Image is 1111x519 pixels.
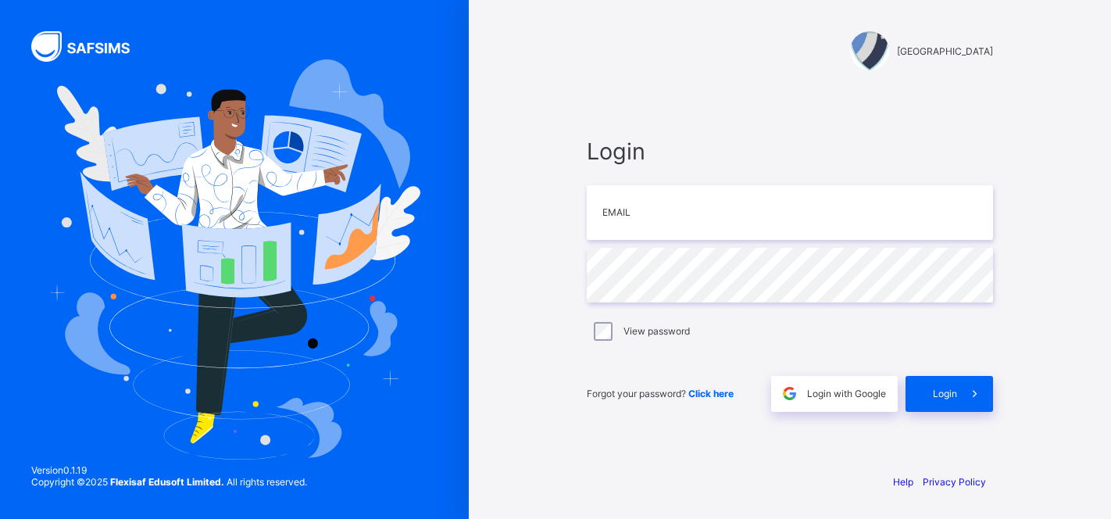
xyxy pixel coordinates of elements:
strong: Flexisaf Edusoft Limited. [110,476,224,488]
span: [GEOGRAPHIC_DATA] [897,45,993,57]
span: Login [933,388,957,399]
img: google.396cfc9801f0270233282035f929180a.svg [781,385,798,403]
span: Version 0.1.19 [31,464,307,476]
img: Hero Image [48,59,420,460]
img: SAFSIMS Logo [31,31,148,62]
span: Login [587,138,993,165]
span: Login with Google [807,388,886,399]
a: Click here [688,388,734,399]
label: View password [623,325,690,337]
a: Privacy Policy [923,476,986,488]
span: Copyright © 2025 All rights reserved. [31,476,307,488]
span: Forgot your password? [587,388,734,399]
a: Help [893,476,913,488]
